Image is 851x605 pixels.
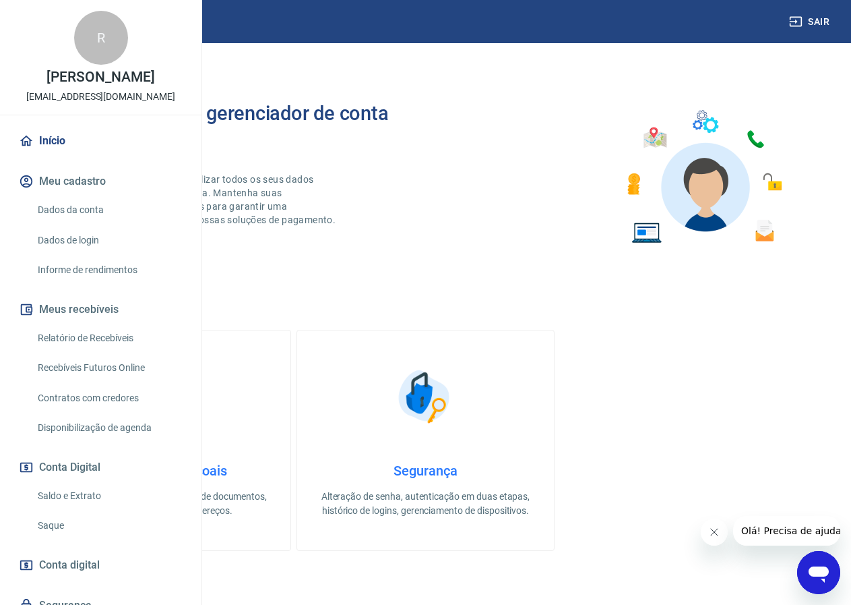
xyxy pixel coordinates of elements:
img: Segurança [391,363,459,430]
a: Dados de login [32,227,185,254]
span: Olá! Precisa de ajuda? [8,9,113,20]
a: Dados da conta [32,196,185,224]
a: Informe de rendimentos [32,256,185,284]
div: R [74,11,128,65]
a: Saldo e Extrato [32,482,185,510]
button: Meus recebíveis [16,295,185,324]
a: Conta digital [16,550,185,580]
p: Alteração de senha, autenticação em duas etapas, histórico de logins, gerenciamento de dispositivos. [319,490,533,518]
button: Meu cadastro [16,167,185,196]
a: Relatório de Recebíveis [32,324,185,352]
a: Disponibilização de agenda [32,414,185,442]
a: Saque [32,512,185,540]
a: SegurançaSegurançaAlteração de senha, autenticação em duas etapas, histórico de logins, gerenciam... [296,330,555,551]
p: [PERSON_NAME] [46,70,154,84]
button: Sair [786,9,835,34]
button: Conta Digital [16,453,185,482]
iframe: Fechar mensagem [701,519,728,546]
a: Contratos com credores [32,384,185,412]
h2: Bem-vindo(a) ao gerenciador de conta Vindi [59,103,426,146]
h5: O que deseja fazer hoje? [32,300,819,314]
a: Início [16,126,185,156]
span: Conta digital [39,556,100,575]
p: [EMAIL_ADDRESS][DOMAIN_NAME] [26,90,175,104]
img: Imagem de um avatar masculino com diversos icones exemplificando as funcionalidades do gerenciado... [615,103,792,252]
iframe: Mensagem da empresa [733,516,840,546]
iframe: Botão para abrir a janela de mensagens [797,551,840,594]
h4: Segurança [319,463,533,479]
a: Recebíveis Futuros Online [32,354,185,382]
